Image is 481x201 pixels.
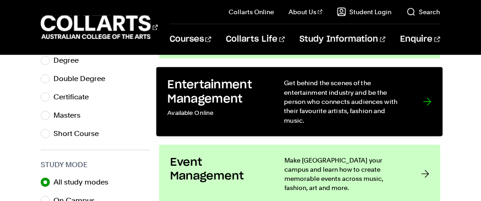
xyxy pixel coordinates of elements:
label: Certificate [53,91,96,103]
p: Get behind the scenes of the entertainment industry and be the person who connects audiences with... [284,78,405,125]
a: Search [406,7,440,16]
a: Collarts Online [229,7,274,16]
h3: Event Management [170,156,266,183]
h3: Entertainment Management [168,78,266,106]
label: Degree [53,54,86,67]
label: Masters [53,109,88,122]
a: About Us [289,7,322,16]
p: Make [GEOGRAPHIC_DATA] your campus and learn how to create memorable events across music, fashion... [284,156,402,192]
a: Student Login [337,7,392,16]
a: Entertainment Management Available Online Get behind the scenes of the entertainment industry and... [156,67,443,136]
a: Study Information [299,24,385,54]
label: All study modes [53,176,116,189]
a: Collarts Life [226,24,285,54]
a: Enquire [400,24,440,54]
div: Go to homepage [41,14,146,40]
label: Double Degree [53,72,112,85]
h3: Study Mode [41,159,150,170]
a: Courses [170,24,211,54]
label: Short Course [53,127,106,140]
p: Available Online [168,106,266,120]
